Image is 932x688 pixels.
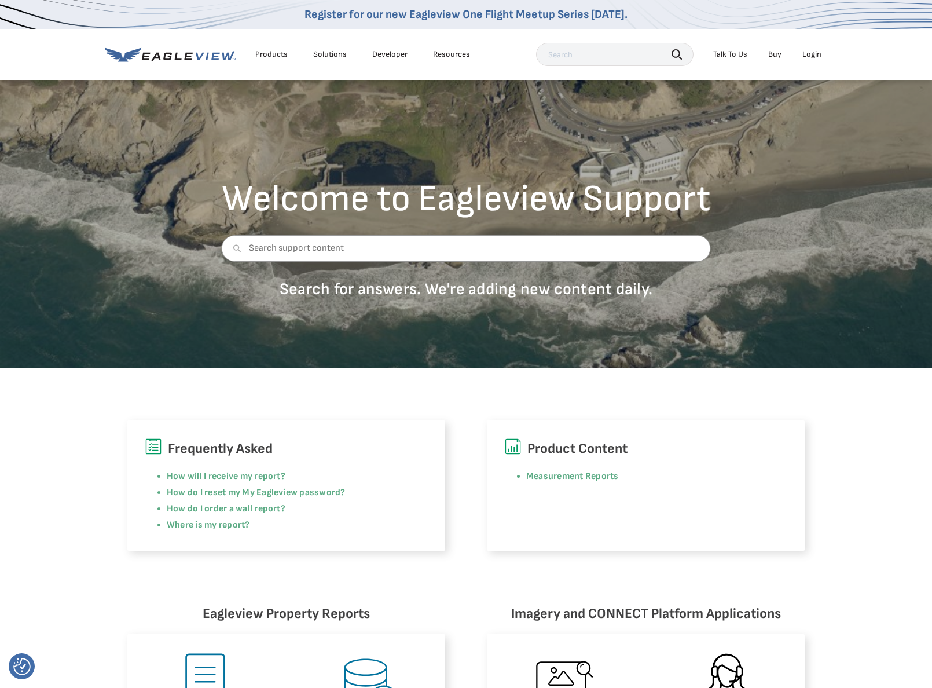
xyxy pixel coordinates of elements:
[127,603,445,625] h6: Eagleview Property Reports
[13,658,31,675] button: Consent Preferences
[487,603,805,625] h6: Imagery and CONNECT Platform Applications
[433,49,470,60] div: Resources
[768,49,781,60] a: Buy
[167,503,285,514] a: How do I order a wall report?
[13,658,31,675] img: Revisit consent button
[372,49,408,60] a: Developer
[222,181,711,218] h2: Welcome to Eagleview Support
[222,279,711,299] p: Search for answers. We're adding new content daily.
[802,49,821,60] div: Login
[167,487,346,498] a: How do I reset my My Eagleview password?
[504,438,787,460] h6: Product Content
[313,49,347,60] div: Solutions
[167,519,250,530] a: Where is my report?
[222,235,711,262] input: Search support content
[145,438,428,460] h6: Frequently Asked
[167,471,285,482] a: How will I receive my report?
[304,8,628,21] a: Register for our new Eagleview One Flight Meetup Series [DATE].
[255,49,288,60] div: Products
[536,43,694,66] input: Search
[526,471,619,482] a: Measurement Reports
[713,49,747,60] div: Talk To Us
